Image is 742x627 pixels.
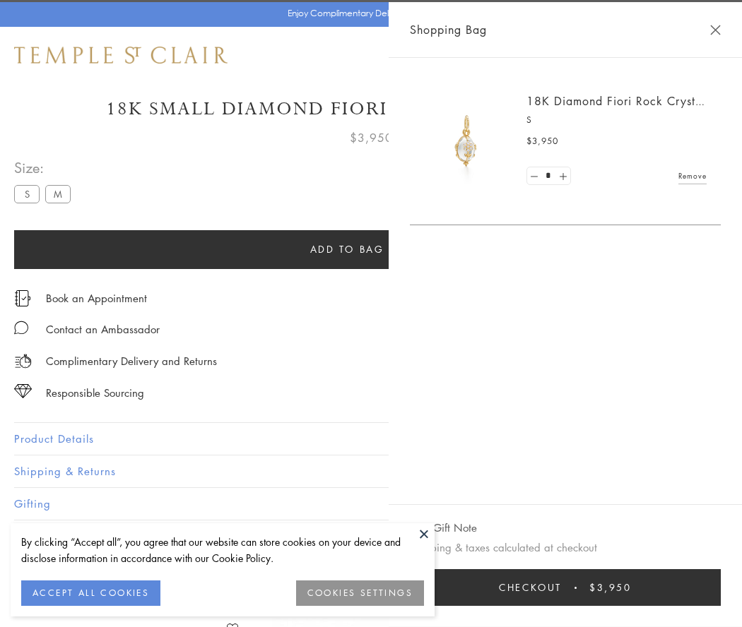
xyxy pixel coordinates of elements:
p: Shipping & taxes calculated at checkout [410,539,721,556]
img: icon_sourcing.svg [14,384,32,398]
a: Remove [678,168,707,184]
button: Gifting [14,488,728,520]
a: Set quantity to 0 [527,167,541,185]
p: Complimentary Delivery and Returns [46,352,217,370]
span: $3,950 [350,129,393,147]
button: Add to bag [14,230,680,269]
button: Product Details [14,423,728,455]
button: ACCEPT ALL COOKIES [21,580,160,606]
span: $3,950 [526,134,558,148]
img: P51889-E11FIORI [424,99,509,184]
img: icon_delivery.svg [14,352,32,370]
label: M [45,185,71,203]
img: Temple St. Clair [14,47,228,64]
img: icon_appointment.svg [14,290,31,306]
button: COOKIES SETTINGS [296,580,424,606]
button: Close Shopping Bag [710,25,721,35]
label: S [14,185,40,203]
img: MessageIcon-01_2.svg [14,321,28,335]
span: Shopping Bag [410,20,487,39]
div: Contact an Ambassador [46,321,160,338]
span: $3,950 [589,580,632,595]
span: Size: [14,156,76,179]
span: Add to bag [310,241,384,257]
button: Add Gift Note [410,519,477,537]
a: Set quantity to 2 [555,167,570,185]
h1: 18K Small Diamond Fiori Rock Crystal Amulet [14,97,728,121]
div: Responsible Sourcing [46,384,144,402]
button: Checkout $3,950 [410,569,721,606]
span: Checkout [499,580,562,595]
button: Shipping & Returns [14,455,728,487]
div: By clicking “Accept all”, you agree that our website can store cookies on your device and disclos... [21,534,424,566]
p: Enjoy Complimentary Delivery & Returns [288,6,448,20]
a: Book an Appointment [46,290,147,306]
p: S [526,113,707,127]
